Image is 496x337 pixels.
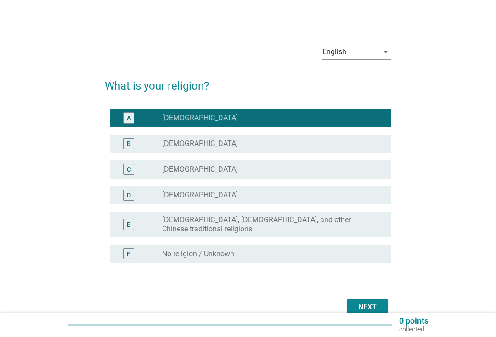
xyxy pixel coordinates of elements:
label: [DEMOGRAPHIC_DATA] [162,113,238,123]
div: A [127,113,131,123]
p: collected [399,325,428,333]
div: E [127,220,130,230]
label: [DEMOGRAPHIC_DATA], [DEMOGRAPHIC_DATA], and other Chinese traditional religions [162,215,377,234]
div: D [127,191,131,200]
h2: What is your religion? [105,68,391,94]
p: 0 points [399,317,428,325]
label: [DEMOGRAPHIC_DATA] [162,165,238,174]
div: Next [355,302,380,313]
div: English [322,48,346,56]
i: arrow_drop_down [380,46,391,57]
label: [DEMOGRAPHIC_DATA] [162,191,238,200]
div: C [127,165,131,174]
div: B [127,139,131,149]
label: No religion / Unknown [162,249,234,258]
label: [DEMOGRAPHIC_DATA] [162,139,238,148]
button: Next [347,299,388,315]
div: F [127,249,130,259]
